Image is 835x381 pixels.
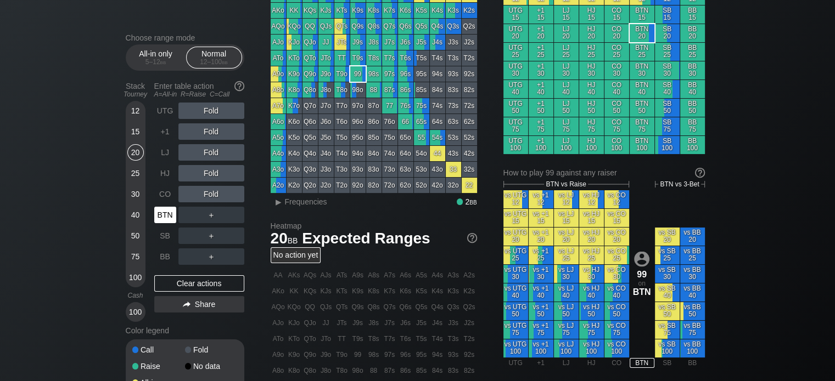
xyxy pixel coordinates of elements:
div: 55 [414,130,429,145]
div: ＋ [178,207,244,223]
div: 64s [430,114,445,129]
span: bb [469,197,477,206]
div: QQ [302,19,318,34]
div: UTG 100 [503,136,528,154]
img: help.32db89a4.svg [466,232,478,244]
div: 72o [382,178,397,193]
div: SB 15 [655,5,680,24]
div: vs UTG 12 [503,190,528,208]
div: KQo [287,19,302,34]
div: 43o [430,162,445,177]
div: 75o [382,130,397,145]
div: 20 [127,144,144,161]
div: 52o [414,178,429,193]
div: 75s [414,98,429,113]
div: QTo [302,50,318,66]
div: KK [287,3,302,18]
div: UTG [154,103,176,119]
div: Q4s [430,19,445,34]
div: K8o [287,82,302,98]
div: J9s [350,35,366,50]
div: +1 30 [529,61,553,79]
div: 12 – 100 [191,58,237,66]
div: 52s [462,130,477,145]
div: Q2s [462,19,477,34]
div: 54o [414,146,429,161]
div: LJ 100 [554,136,579,154]
div: HJ 100 [579,136,604,154]
div: TT [334,50,350,66]
div: HJ 30 [579,61,604,79]
div: J9o [318,66,334,82]
div: A9o [271,66,286,82]
h2: Choose range mode [126,33,244,42]
div: vs BB 20 [680,228,705,246]
div: K2o [287,178,302,193]
div: 53s [446,130,461,145]
div: UTG 30 [503,61,528,79]
div: 82s [462,82,477,98]
div: JTs [334,35,350,50]
div: QJo [302,35,318,50]
div: T8o [334,82,350,98]
div: Call [132,346,185,354]
div: SB 75 [655,117,680,135]
div: vs UTG 20 [503,228,528,246]
div: LJ 75 [554,117,579,135]
div: 95s [414,66,429,82]
div: KJs [318,3,334,18]
div: Q5s [414,19,429,34]
div: LJ 20 [554,24,579,42]
div: +1 40 [529,80,553,98]
div: Enter table action [154,77,244,103]
div: 85o [366,130,382,145]
div: BB 25 [680,43,705,61]
div: Fold [185,346,238,354]
div: BTN 75 [630,117,654,135]
div: 76o [382,114,397,129]
div: BTN 40 [630,80,654,98]
div: A3o [271,162,286,177]
div: UTG 40 [503,80,528,98]
div: Stack [121,77,150,103]
div: 32o [446,178,461,193]
div: 84o [366,146,382,161]
div: UTG 50 [503,99,528,117]
div: K9s [350,3,366,18]
div: K3s [446,3,461,18]
div: T3o [334,162,350,177]
div: BTN 100 [630,136,654,154]
div: BTN 20 [630,24,654,42]
div: ATo [271,50,286,66]
div: SB [154,228,176,244]
div: Q6o [302,114,318,129]
div: 32s [462,162,477,177]
span: 20 [269,230,300,248]
div: CO 25 [604,43,629,61]
div: 54s [430,130,445,145]
div: 73s [446,98,461,113]
div: Q4o [302,146,318,161]
div: Q7s [382,19,397,34]
div: J4s [430,35,445,50]
div: 5 – 12 [133,58,179,66]
div: LJ 25 [554,43,579,61]
div: J2s [462,35,477,50]
div: T8s [366,50,382,66]
img: icon-avatar.b40e07d9.svg [634,251,649,266]
div: BB 30 [680,61,705,79]
div: K5o [287,130,302,145]
div: JTo [318,50,334,66]
div: T6s [398,50,413,66]
div: How to play 99 against any raiser [503,168,705,177]
div: CO 30 [604,61,629,79]
div: vs CO 25 [604,246,629,264]
div: CO 15 [604,5,629,24]
div: T7s [382,50,397,66]
div: 63s [446,114,461,129]
div: SB 50 [655,99,680,117]
div: KTs [334,3,350,18]
div: BTN 15 [630,5,654,24]
div: vs CO 20 [604,228,629,246]
div: 95o [350,130,366,145]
